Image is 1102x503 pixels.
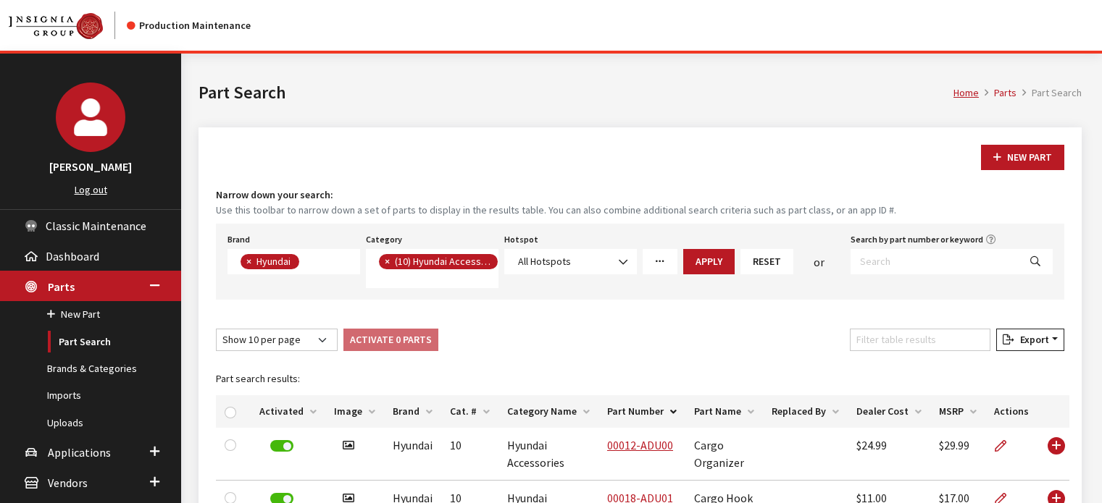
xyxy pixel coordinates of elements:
[643,249,677,274] a: More Filters
[366,233,402,246] label: Category
[379,274,387,287] textarea: Search
[996,329,1064,351] button: Export
[848,395,930,428] th: Dealer Cost: activate to sort column ascending
[9,13,103,39] img: Catalog Maintenance
[685,428,763,481] td: Cargo Organizer
[46,249,99,263] span: Dashboard
[930,395,985,428] th: MSRP: activate to sort column ascending
[1018,249,1053,274] button: Search
[851,249,1019,274] input: Search
[48,475,88,490] span: Vendors
[930,428,985,481] td: $29.99
[343,440,354,452] i: Has image
[504,233,538,246] label: Hotspot
[9,12,127,39] a: Insignia Group logo
[303,256,311,269] textarea: Search
[228,249,360,274] span: Select a Brand
[325,395,384,428] th: Image: activate to sort column ascending
[48,279,75,294] span: Parts
[1038,428,1069,481] td: Use Enter key to show more/less
[1014,333,1049,346] span: Export
[498,395,598,428] th: Category Name: activate to sort column ascending
[56,83,125,152] img: Kirsten Dart
[127,18,251,33] div: Production Maintenance
[850,329,990,351] input: Filter table results
[441,428,498,481] td: 10
[241,254,299,269] li: Hyundai
[504,249,637,274] span: All Hotspots
[379,254,393,269] button: Remove item
[48,445,111,460] span: Applications
[848,428,930,481] td: $24.99
[981,145,1064,170] button: New Part
[979,85,1017,101] li: Parts
[683,249,735,274] button: Apply
[384,395,441,428] th: Brand: activate to sort column ascending
[384,428,441,481] td: Hyundai
[598,395,685,428] th: Part Number: activate to sort column descending
[953,86,979,99] a: Home
[246,255,251,268] span: ×
[216,187,1064,203] h4: Narrow down your search:
[251,395,325,428] th: Activated: activate to sort column ascending
[241,254,255,269] button: Remove item
[740,249,793,274] button: Reset
[994,428,1019,464] a: Edit Part
[793,253,845,271] div: or
[75,183,107,196] a: Log out
[14,158,167,175] h3: [PERSON_NAME]
[393,255,507,268] span: (10) Hyundai Accessories
[216,203,1064,218] small: Use this toolbar to narrow down a set of parts to display in the results table. You can also comb...
[607,438,673,452] a: 00012-ADU00
[851,233,983,246] label: Search by part number or keyword
[518,255,571,268] span: All Hotspots
[379,254,498,269] li: (10) Hyundai Accessories
[216,363,1069,395] caption: Part search results:
[514,254,627,269] span: All Hotspots
[1017,85,1082,101] li: Part Search
[685,395,763,428] th: Part Name: activate to sort column ascending
[763,395,848,428] th: Replaced By: activate to sort column ascending
[498,428,598,481] td: Hyundai Accessories
[441,395,498,428] th: Cat. #: activate to sort column ascending
[255,255,294,268] span: Hyundai
[46,219,146,233] span: Classic Maintenance
[199,80,953,106] h1: Part Search
[985,395,1038,428] th: Actions
[385,255,390,268] span: ×
[366,249,498,288] span: Select a Category
[228,233,250,246] label: Brand
[270,440,293,452] label: Deactivate Part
